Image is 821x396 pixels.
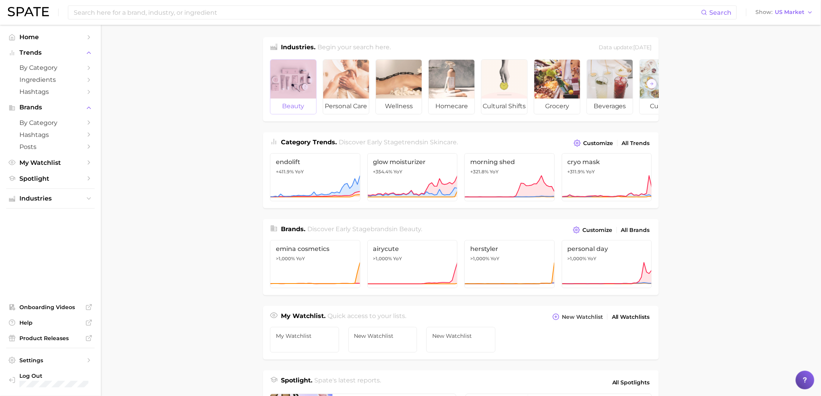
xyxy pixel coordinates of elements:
span: personal day [568,245,646,252]
span: herstyler [470,245,549,252]
span: >1,000% [373,256,392,261]
span: YoY [393,256,402,262]
h1: My Watchlist. [281,311,326,322]
span: >1,000% [470,256,489,261]
button: New Watchlist [551,311,605,322]
span: All Trends [622,140,650,147]
span: +311.9% [568,169,585,175]
span: Hashtags [19,131,81,138]
a: Ingredients [6,74,95,86]
span: beverages [587,99,633,114]
span: Category Trends . [281,138,337,146]
span: cultural shifts [482,99,527,114]
span: New Watchlist [432,333,490,339]
span: emina cosmetics [276,245,355,252]
span: Help [19,319,81,326]
button: Trends [6,47,95,59]
span: beauty [400,225,421,233]
a: cryo mask+311.9% YoY [562,153,652,201]
a: homecare [428,59,475,114]
a: New Watchlist [348,327,417,353]
a: grocery [534,59,580,114]
span: Customize [582,227,612,233]
div: Data update: [DATE] [599,43,652,53]
span: Show [756,10,773,14]
span: New Watchlist [562,314,603,320]
span: YoY [394,169,403,175]
a: Log out. Currently logged in with e-mail unhokang@lghnh.com. [6,370,95,390]
span: beauty [270,99,316,114]
span: Industries [19,195,81,202]
a: beverages [587,59,633,114]
span: Ingredients [19,76,81,83]
a: Hashtags [6,86,95,98]
span: Onboarding Videos [19,304,81,311]
a: personal day>1,000% YoY [562,240,652,288]
span: Product Releases [19,335,81,342]
span: homecare [429,99,475,114]
span: Settings [19,357,81,364]
span: airycute [373,245,452,252]
span: Hashtags [19,88,81,95]
a: personal care [323,59,369,114]
span: YoY [295,169,304,175]
span: by Category [19,119,81,126]
span: skincare [430,138,457,146]
span: YoY [490,256,499,262]
a: herstyler>1,000% YoY [464,240,555,288]
span: Brands . [281,225,305,233]
span: Search [710,9,732,16]
h2: Quick access to your lists. [328,311,407,322]
h1: Industries. [281,43,315,53]
span: cryo mask [568,158,646,166]
span: personal care [323,99,369,114]
a: Product Releases [6,332,95,344]
span: >1,000% [276,256,295,261]
a: New Watchlist [426,327,495,353]
span: glow moisturizer [373,158,452,166]
a: by Category [6,117,95,129]
span: All Spotlights [612,378,650,387]
input: Search here for a brand, industry, or ingredient [73,6,701,19]
a: beauty [270,59,317,114]
a: by Category [6,62,95,74]
a: Onboarding Videos [6,301,95,313]
a: endolift+411.9% YoY [270,153,360,201]
span: YoY [296,256,305,262]
span: Trends [19,49,81,56]
span: New Watchlist [354,333,412,339]
button: Industries [6,193,95,204]
a: My Watchlist [270,327,339,353]
span: My Watchlist [276,333,333,339]
span: Discover Early Stage brands in . [308,225,423,233]
a: culinary [639,59,686,114]
span: +354.4% [373,169,393,175]
span: by Category [19,64,81,71]
button: Scroll Right [647,79,657,89]
button: Customize [571,225,614,235]
a: All Spotlights [610,376,652,389]
a: wellness [376,59,422,114]
span: +411.9% [276,169,294,175]
span: wellness [376,99,422,114]
span: endolift [276,158,355,166]
span: All Watchlists [612,314,650,320]
a: Settings [6,354,95,366]
span: All Brands [621,227,650,233]
span: YoY [586,169,595,175]
img: SPATE [8,7,49,16]
span: Brands [19,104,81,111]
a: emina cosmetics>1,000% YoY [270,240,360,288]
a: Home [6,31,95,43]
a: airycute>1,000% YoY [367,240,458,288]
span: Customize [583,140,613,147]
h2: Spate's latest reports. [315,376,381,389]
a: cultural shifts [481,59,528,114]
span: grocery [534,99,580,114]
a: Help [6,317,95,329]
a: glow moisturizer+354.4% YoY [367,153,458,201]
a: All Trends [620,138,652,149]
a: Spotlight [6,173,95,185]
a: All Watchlists [610,312,652,322]
button: Customize [572,138,615,149]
